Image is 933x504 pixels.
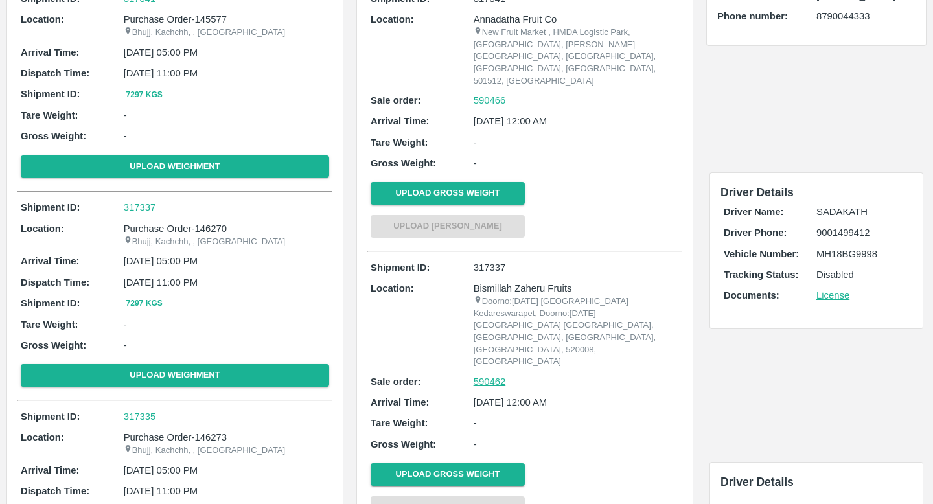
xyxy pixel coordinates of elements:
p: MH18BG9998 [816,247,909,261]
p: [DATE] 11:00 PM [124,484,329,498]
b: Gross Weight: [21,340,86,350]
a: 317337 [124,200,329,214]
b: Sale order: [371,95,421,106]
p: [DATE] 05:00 PM [124,254,329,268]
b: Location: [371,283,414,293]
button: Upload Weighment [21,364,329,387]
button: Upload Gross Weight [371,182,525,205]
button: 7297 Kgs [124,88,165,102]
p: [DATE] 05:00 PM [124,45,329,60]
b: Location: [21,432,64,442]
p: Purchase Order-146270 [124,222,329,236]
b: Tare Weight: [21,110,78,120]
b: Shipment ID: [21,298,80,308]
b: Gross Weight: [371,158,436,168]
p: [DATE] 11:00 PM [124,275,329,290]
button: 7297 Kgs [124,297,165,310]
p: Bhujj, Kachchh, , [GEOGRAPHIC_DATA] [124,236,329,248]
b: Tare Weight: [371,137,428,148]
p: - [474,135,679,150]
p: SADAKATH [816,205,909,219]
p: Purchase Order-145577 [124,12,329,27]
p: New Fruit Market , HMDA Logistic Park, [GEOGRAPHIC_DATA], [PERSON_NAME][GEOGRAPHIC_DATA], [GEOGRA... [474,27,679,87]
p: [DATE] 11:00 PM [124,66,329,80]
p: - [474,416,679,430]
b: Phone number: [717,11,788,21]
p: - [124,129,329,143]
p: [DATE] 12:00 AM [474,395,679,409]
b: Dispatch Time: [21,277,89,288]
b: Dispatch Time: [21,68,89,78]
b: Location: [21,223,64,234]
a: License [816,290,849,301]
p: Purchase Order-146273 [124,430,329,444]
b: Arrival Time: [371,397,429,407]
b: Location: [21,14,64,25]
b: Sale order: [371,376,421,387]
p: Doorno:[DATE] [GEOGRAPHIC_DATA] Kedareswarapet, Doorno:[DATE] [GEOGRAPHIC_DATA] [GEOGRAPHIC_DATA]... [474,295,679,367]
b: Location: [371,14,414,25]
span: Driver Details [720,186,794,199]
p: - [474,437,679,452]
a: 590466 [474,93,506,108]
a: 317335 [124,409,329,424]
b: Driver Phone: [724,227,787,238]
p: - [124,317,329,332]
b: Driver Name: [724,207,783,217]
b: Tare Weight: [371,418,428,428]
b: Arrival Time: [21,256,79,266]
p: - [474,156,679,170]
b: Shipment ID: [371,262,430,273]
a: 590462 [474,374,506,389]
p: Bismillah Zaheru Fruits [474,281,679,295]
p: Bhujj, Kachchh, , [GEOGRAPHIC_DATA] [124,444,329,457]
button: Upload Gross Weight [371,463,525,486]
b: Arrival Time: [21,465,79,475]
p: [DATE] 12:00 AM [474,114,679,128]
p: Disabled [816,268,909,282]
b: Tracking Status: [724,269,798,280]
b: Gross Weight: [21,131,86,141]
b: Shipment ID: [21,411,80,422]
p: [DATE] 05:00 PM [124,463,329,477]
p: 8790044333 [816,9,916,23]
span: Driver Details [720,475,794,488]
p: Bhujj, Kachchh, , [GEOGRAPHIC_DATA] [124,27,329,39]
b: Gross Weight: [371,439,436,450]
b: Vehicle Number: [724,249,799,259]
b: Dispatch Time: [21,486,89,496]
b: Shipment ID: [21,202,80,212]
b: Arrival Time: [371,116,429,126]
button: Upload Weighment [21,155,329,178]
p: Annadatha Fruit Co [474,12,679,27]
p: - [124,108,329,122]
b: Tare Weight: [21,319,78,330]
p: 317337 [474,260,679,275]
p: - [124,338,329,352]
b: Shipment ID: [21,89,80,99]
b: Documents: [724,290,779,301]
b: Arrival Time: [21,47,79,58]
p: 9001499412 [816,225,909,240]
